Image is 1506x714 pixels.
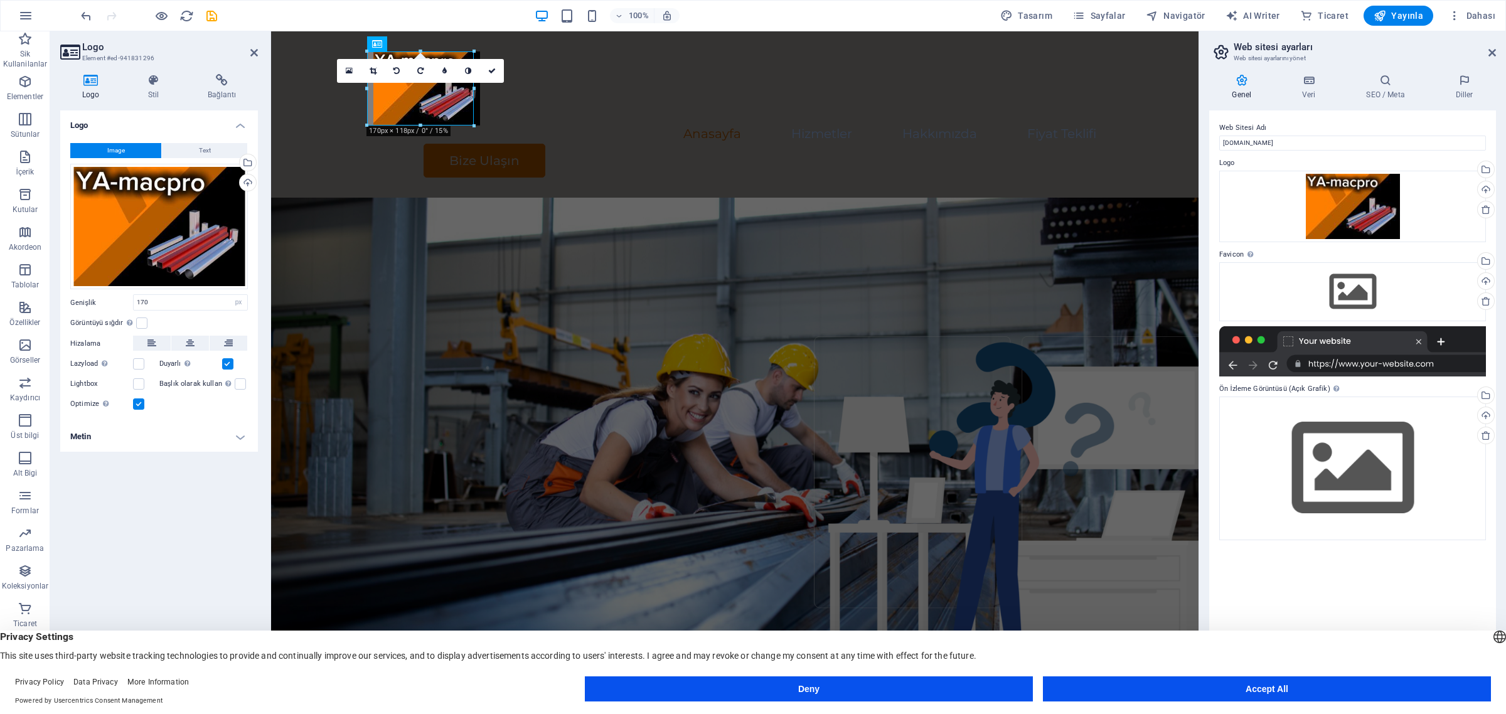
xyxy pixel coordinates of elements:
[1220,6,1285,26] button: AI Writer
[186,74,258,100] h4: Bağlantı
[107,143,125,158] span: Image
[70,376,133,392] label: Lightbox
[995,6,1057,26] button: Tasarım
[1219,381,1486,397] label: Ön İzleme Görüntüsü (Açık Grafik)
[199,143,211,158] span: Text
[1343,74,1433,100] h4: SEO / Meta
[159,356,222,371] label: Duyarlı
[1374,9,1423,22] span: Yayınla
[1219,171,1486,242] div: yamac-Q5Rccxjch69np7Z9jTjbnA.jpg
[1234,41,1496,53] h2: Web sitesi ayarları
[16,167,34,177] p: İçerik
[204,8,219,23] button: save
[6,543,44,553] p: Pazarlama
[995,6,1057,26] div: Tasarım (Ctrl+Alt+Y)
[661,10,673,21] i: Yeniden boyutlandırmada yakınlaştırma düzeyini seçilen cihaza uyacak şekilde otomatik olarak ayarla.
[70,299,133,306] label: Genişlik
[1364,6,1433,26] button: Yayınla
[60,74,126,100] h4: Logo
[9,317,40,328] p: Özellikler
[1000,9,1052,22] span: Tasarım
[1141,6,1210,26] button: Navigatör
[70,316,136,331] label: Görüntüyü sığdır
[60,110,258,133] h4: Logo
[11,129,40,139] p: Sütunlar
[60,422,258,452] h4: Metin
[456,59,480,83] a: Gri tonlama
[1219,397,1486,540] div: Dosya yöneticisinden, stok fotoğraflardan dosyalar seçin veya dosya(lar) yükleyin
[10,355,40,365] p: Görseller
[1209,74,1279,100] h4: Genel
[9,242,42,252] p: Akordeon
[1234,53,1471,64] h3: Web sitesi ayarlarını yönet
[70,336,133,351] label: Hizalama
[7,92,43,102] p: Elementler
[10,393,40,403] p: Kaydırıcı
[1219,120,1486,136] label: Web Sitesi Adı
[79,9,93,23] i: Geri al: Renkleri değiştir (Ctrl+Z)
[2,581,48,591] p: Koleksiyonlar
[1219,136,1486,151] input: Adı...
[629,8,649,23] h6: 100%
[70,164,248,289] div: yamac-Q5Rccxjch69np7Z9jTjbnA.jpg
[1072,9,1126,22] span: Sayfalar
[82,41,258,53] h2: Logo
[432,59,456,83] a: Bulanıklaştırma
[337,59,361,83] a: Dosya yöneticisinden, stok fotoğraflardan dosyalar seçin veya dosya(lar) yükleyin
[610,8,654,23] button: 100%
[361,59,385,83] a: Kırpma modu
[409,59,432,83] a: 90° sağa döndür
[1295,6,1354,26] button: Ticaret
[205,9,219,23] i: Kaydet (Ctrl+S)
[13,619,37,629] p: Ticaret
[1448,9,1495,22] span: Dahası
[1300,9,1348,22] span: Ticaret
[11,506,39,516] p: Formlar
[78,8,93,23] button: undo
[385,59,409,83] a: 90° sola döndür
[13,205,38,215] p: Kutular
[1219,262,1486,321] div: Dosya yöneticisinden, stok fotoğraflardan dosyalar seçin veya dosya(lar) yükleyin
[11,280,40,290] p: Tablolar
[179,8,194,23] button: reload
[1146,9,1205,22] span: Navigatör
[162,143,247,158] button: Text
[1433,74,1496,100] h4: Diller
[1443,6,1500,26] button: Dahası
[13,468,38,478] p: Alt Bigi
[82,53,233,64] h3: Element #ed-941831296
[179,9,194,23] i: Sayfayı yeniden yükleyin
[480,59,504,83] a: Onayla ( Ctrl ⏎ )
[1067,6,1131,26] button: Sayfalar
[1226,9,1280,22] span: AI Writer
[1219,156,1486,171] label: Logo
[70,356,133,371] label: Lazyload
[126,74,186,100] h4: Stil
[70,143,161,158] button: Image
[1219,247,1486,262] label: Favicon
[159,376,235,392] label: Başlık olarak kullan
[70,397,133,412] label: Optimize
[1279,74,1343,100] h4: Veri
[154,8,169,23] button: Ön izleme modundan çıkıp düzenlemeye devam etmek için buraya tıklayın
[11,430,39,440] p: Üst bilgi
